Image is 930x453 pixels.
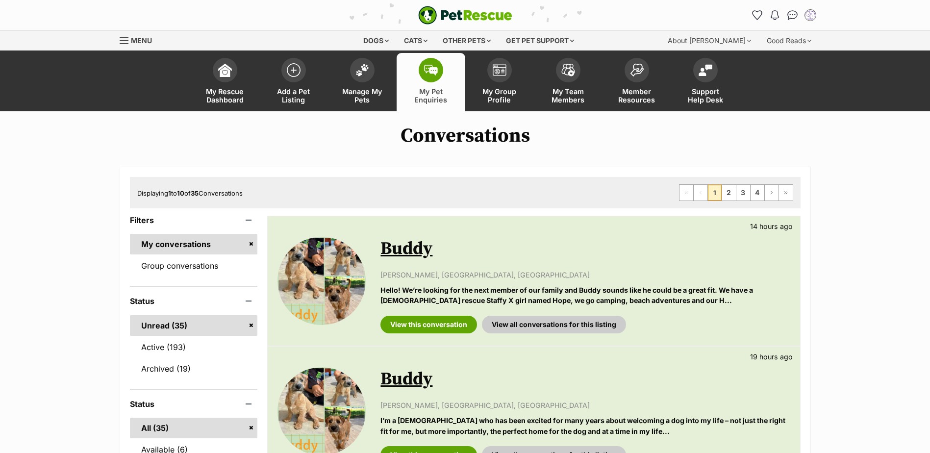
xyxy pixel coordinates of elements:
[340,87,384,104] span: Manage My Pets
[499,31,581,50] div: Get pet support
[765,185,779,201] a: Next page
[380,270,790,280] p: [PERSON_NAME], [GEOGRAPHIC_DATA], [GEOGRAPHIC_DATA]
[191,189,199,197] strong: 35
[397,31,434,50] div: Cats
[380,238,432,260] a: Buddy
[615,87,659,104] span: Member Resources
[130,216,258,225] header: Filters
[131,36,152,45] span: Menu
[436,31,498,50] div: Other pets
[277,237,366,325] img: Buddy
[130,315,258,336] a: Unread (35)
[465,53,534,111] a: My Group Profile
[130,337,258,357] a: Active (193)
[272,87,316,104] span: Add a Pet Listing
[355,64,369,76] img: manage-my-pets-icon-02211641906a0b7f246fdf0571729dbe1e7629f14944591b6c1af311fb30b64b.svg
[630,63,644,76] img: member-resources-icon-8e73f808a243e03378d46382f2149f9095a855e16c252ad45f914b54edf8863c.svg
[424,65,438,75] img: pet-enquiries-icon-7e3ad2cf08bfb03b45e93fb7055b45f3efa6380592205ae92323e6603595dc1f.svg
[130,400,258,408] header: Status
[694,185,707,201] span: Previous page
[493,64,506,76] img: group-profile-icon-3fa3cf56718a62981997c0bc7e787c4b2cf8bcc04b72c1350f741eb67cf2f40e.svg
[750,7,765,23] a: Favourites
[203,87,247,104] span: My Rescue Dashboard
[130,255,258,276] a: Group conversations
[120,31,159,49] a: Menu
[561,64,575,76] img: team-members-icon-5396bd8760b3fe7c0b43da4ab00e1e3bb1a5d9ba89233759b79545d2d3fc5d0d.svg
[409,87,453,104] span: My Pet Enquiries
[478,87,522,104] span: My Group Profile
[380,316,477,333] a: View this conversation
[661,31,758,50] div: About [PERSON_NAME]
[380,415,790,436] p: I’m a [DEMOGRAPHIC_DATA] who has been excited for many years about welcoming a dog into my life –...
[771,10,779,20] img: notifications-46538b983faf8c2785f20acdc204bb7945ddae34d4c08c2a6579f10ce5e182be.svg
[397,53,465,111] a: My Pet Enquiries
[671,53,740,111] a: Support Help Desk
[722,185,736,201] a: Page 2
[534,53,603,111] a: My Team Members
[218,63,232,77] img: dashboard-icon-eb2f2d2d3e046f16d808141f083e7271f6b2e854fb5c12c21221c1fb7104beca.svg
[603,53,671,111] a: Member Resources
[683,87,728,104] span: Support Help Desk
[767,7,783,23] button: Notifications
[418,6,512,25] img: logo-e224e6f780fb5917bec1dbf3a21bbac754714ae5b6737aabdf751b685950b380.svg
[168,189,171,197] strong: 1
[130,297,258,305] header: Status
[699,64,712,76] img: help-desk-icon-fdf02630f3aa405de69fd3d07c3f3aa587a6932b1a1747fa1d2bba05be0121f9.svg
[130,234,258,254] a: My conversations
[482,316,626,333] a: View all conversations for this listing
[328,53,397,111] a: Manage My Pets
[259,53,328,111] a: Add a Pet Listing
[679,184,793,201] nav: Pagination
[130,418,258,438] a: All (35)
[803,7,818,23] button: My account
[418,6,512,25] a: PetRescue
[191,53,259,111] a: My Rescue Dashboard
[750,7,818,23] ul: Account quick links
[805,10,815,20] img: Maryborough Animal Refuge & Pet Boarding profile pic
[787,10,798,20] img: chat-41dd97257d64d25036548639549fe6c8038ab92f7586957e7f3b1b290dea8141.svg
[546,87,590,104] span: My Team Members
[750,352,793,362] p: 19 hours ago
[177,189,184,197] strong: 10
[380,285,790,306] p: Hello! We’re looking for the next member of our family and Buddy sounds like he could be a great ...
[779,185,793,201] a: Last page
[751,185,764,201] a: Page 4
[356,31,396,50] div: Dogs
[380,368,432,390] a: Buddy
[785,7,801,23] a: Conversations
[736,185,750,201] a: Page 3
[287,63,301,77] img: add-pet-listing-icon-0afa8454b4691262ce3f59096e99ab1cd57d4a30225e0717b998d2c9b9846f56.svg
[137,189,243,197] span: Displaying to of Conversations
[750,221,793,231] p: 14 hours ago
[380,400,790,410] p: [PERSON_NAME], [GEOGRAPHIC_DATA], [GEOGRAPHIC_DATA]
[760,31,818,50] div: Good Reads
[130,358,258,379] a: Archived (19)
[679,185,693,201] span: First page
[708,185,722,201] span: Page 1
